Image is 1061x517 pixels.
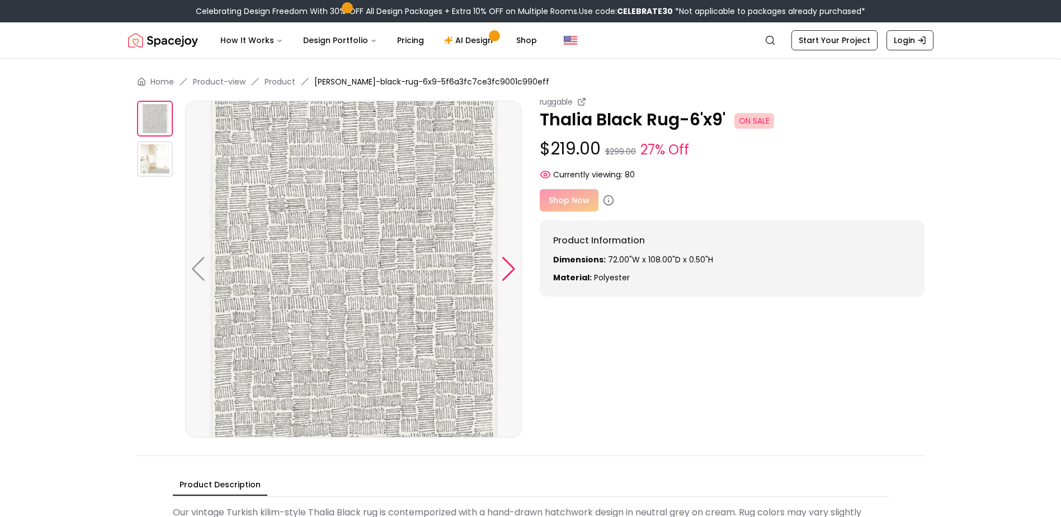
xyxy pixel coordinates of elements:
p: 72.00"W x 108.00"D x 0.50"H [553,254,911,265]
img: https://storage.googleapis.com/spacejoy-main/assets/5f6a3fc7ce3fc9001c990eff/product_0_3p8209egink7 [185,101,522,438]
b: CELEBRATE30 [617,6,673,17]
button: Product Description [173,474,267,496]
strong: Dimensions: [553,254,606,265]
h6: Product Information [553,234,911,247]
span: Currently viewing: [553,169,623,180]
nav: Global [128,22,933,58]
a: Pricing [388,29,433,51]
nav: breadcrumb [137,76,925,87]
button: Design Portfolio [294,29,386,51]
a: Product-view [193,76,246,87]
small: ruggable [540,96,573,107]
a: Spacejoy [128,29,198,51]
p: Thalia Black Rug-6'x9' [540,110,925,130]
button: How It Works [211,29,292,51]
span: ON SALE [734,113,774,129]
span: [PERSON_NAME]-black-rug-6x9-5f6a3fc7ce3fc9001c990eff [314,76,549,87]
nav: Main [211,29,546,51]
img: United States [564,34,577,47]
small: 27% Off [640,140,689,160]
img: https://storage.googleapis.com/spacejoy-main/assets/5f6a3fc7ce3fc9001c990eff/product_0_3p8209egink7 [137,101,173,137]
a: Login [886,30,933,50]
a: Product [265,76,295,87]
div: Celebrating Design Freedom With 30% OFF All Design Packages + Extra 10% OFF on Multiple Rooms. [196,6,865,17]
span: 80 [625,169,635,180]
a: Start Your Project [791,30,878,50]
img: https://storage.googleapis.com/spacejoy-main/assets/5f6a3fc7ce3fc9001c990eff/product_1_1cl5nil71h6c [137,141,173,177]
a: Home [150,76,174,87]
p: $219.00 [540,139,925,160]
strong: Material: [553,272,592,283]
a: Shop [507,29,546,51]
span: Polyester [594,272,630,283]
span: *Not applicable to packages already purchased* [673,6,865,17]
span: Use code: [579,6,673,17]
img: Spacejoy Logo [128,29,198,51]
small: $299.00 [605,146,636,157]
a: AI Design [435,29,505,51]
